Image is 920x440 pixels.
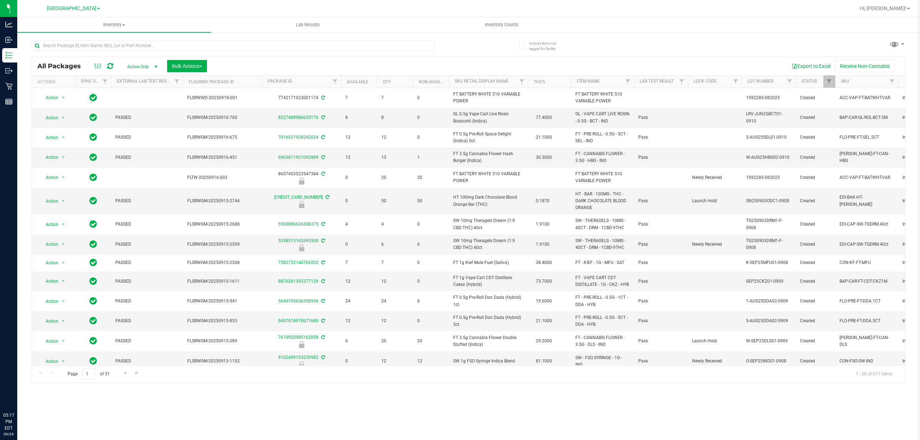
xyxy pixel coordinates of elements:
[82,369,95,380] input: 1
[532,316,556,326] span: 21.1000
[823,75,835,88] a: Filter
[320,171,325,176] span: Sync from Compliance System
[115,259,179,266] span: PASSED
[638,241,684,248] span: Pass
[39,196,59,206] span: Action
[5,98,13,105] inline-svg: Reports
[746,259,791,266] span: K-SEP25MFU01-0908
[417,154,445,161] span: 1
[453,334,524,348] span: FT 3.5g Cannabis Flower Double Stuffed (Indica)
[278,238,318,243] a: 5338513165345500
[532,219,553,230] span: 1.9100
[638,114,684,121] span: Pass
[347,79,368,84] a: Available
[638,198,684,204] span: Pass
[381,278,409,285] span: 12
[89,132,97,142] span: In Sync
[320,95,325,100] span: Sync from Compliance System
[800,241,831,248] span: Created
[345,338,373,344] span: 0
[575,314,630,328] span: FT - PRE-ROLL - 0.5G - 5CT - DDA - HYB
[532,152,556,163] span: 30.3000
[187,154,258,161] span: FLSRWGM-20250916-451
[59,196,68,206] span: select
[800,318,831,324] span: Created
[839,358,894,365] span: CON-FSO-SW-IND
[187,94,258,101] span: FLSRWWD-20250918-001
[453,237,524,251] span: SW 10mg Theragels Dream (1:9 CBD:THC) 40ct
[59,239,68,249] span: select
[575,294,630,308] span: FT - PRE-ROLL - 0.5G - 1CT - DDA - HYB
[345,221,373,228] span: 4
[345,298,373,305] span: 24
[839,150,894,164] span: [PERSON_NAME]-FT-CAN-HBG
[39,296,59,306] span: Action
[187,174,258,181] span: FLTW-20250916-003
[417,318,445,324] span: 0
[115,241,179,248] span: PASSED
[274,195,323,200] a: [CREDIT_CARD_NUMBER]
[187,198,258,204] span: FLSRWGM-20250915-2744
[187,241,258,248] span: FLSRWGM-20250915-2599
[320,279,325,284] span: Sync from Compliance System
[187,358,258,365] span: FLSRWGM-20250913-1152
[261,201,342,208] div: Launch Hold
[453,194,524,208] span: HT 100mg Dark Chocolate Blood Orange Bar (THC)
[453,91,524,105] span: FT BATTERY WHITE 510 VARIABLE POWER
[187,221,258,228] span: FLSRWGM-20250915-2688
[32,40,434,51] input: Search Package ID, Item Name, SKU, Lot or Part Number...
[39,93,59,103] span: Action
[89,152,97,162] span: In Sync
[59,113,68,123] span: select
[39,239,59,249] span: Action
[381,198,409,204] span: 50
[784,75,796,88] a: Filter
[532,336,556,346] span: 29.2000
[381,114,409,121] span: 8
[746,237,791,251] span: TG250903DRM1-F-0908
[622,75,634,88] a: Filter
[187,318,258,324] span: FLSRWGM-20250915-853
[5,21,13,28] inline-svg: Analytics
[89,112,97,122] span: In Sync
[345,259,373,266] span: 7
[115,318,179,324] span: PASSED
[7,383,29,404] iframe: Resource center
[278,318,318,323] a: 8497674970671680
[59,336,68,346] span: select
[117,79,173,84] a: External Lab Test Result
[187,278,258,285] span: FLSRWGM-20250915-1611
[320,355,325,360] span: Sync from Compliance System
[787,60,835,72] button: Export to Excel
[839,221,894,228] span: EDI-CAP-SW-TGDRM.40ct
[839,194,894,208] span: EDI-BAK-HT-[PERSON_NAME]
[417,134,445,141] span: 0
[516,75,528,88] a: Filter
[532,239,553,250] span: 1.9100
[89,219,97,229] span: In Sync
[417,94,445,101] span: 0
[381,318,409,324] span: 12
[638,259,684,266] span: Pass
[115,134,179,141] span: PASSED
[59,316,68,326] span: select
[5,36,13,43] inline-svg: Inbound
[746,298,791,305] span: 1-AUG25DDA02-0909
[453,314,524,328] span: FT 0.5g Pre-Roll Don Dada (Hybrid) 5ct
[575,131,630,144] span: FT - PRE-ROLL - 0.5G - 5CT - SEL - IND
[39,172,59,182] span: Action
[746,174,791,181] span: 1992285-082025
[59,258,68,268] span: select
[320,222,325,227] span: Sync from Compliance System
[39,336,59,346] span: Action
[575,91,630,105] span: FT BATTERY WHITE 510 VARIABLE POWER
[320,298,325,304] span: Sync from Compliance System
[115,114,179,121] span: PASSED
[39,152,59,162] span: Action
[747,79,773,84] a: Lot Number
[383,79,391,84] a: Qty
[278,155,318,160] a: 6965811921092889
[839,298,894,305] span: FLO-PRE-FT-DDA.1CT
[325,195,329,200] span: Sync from Compliance System
[381,338,409,344] span: 20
